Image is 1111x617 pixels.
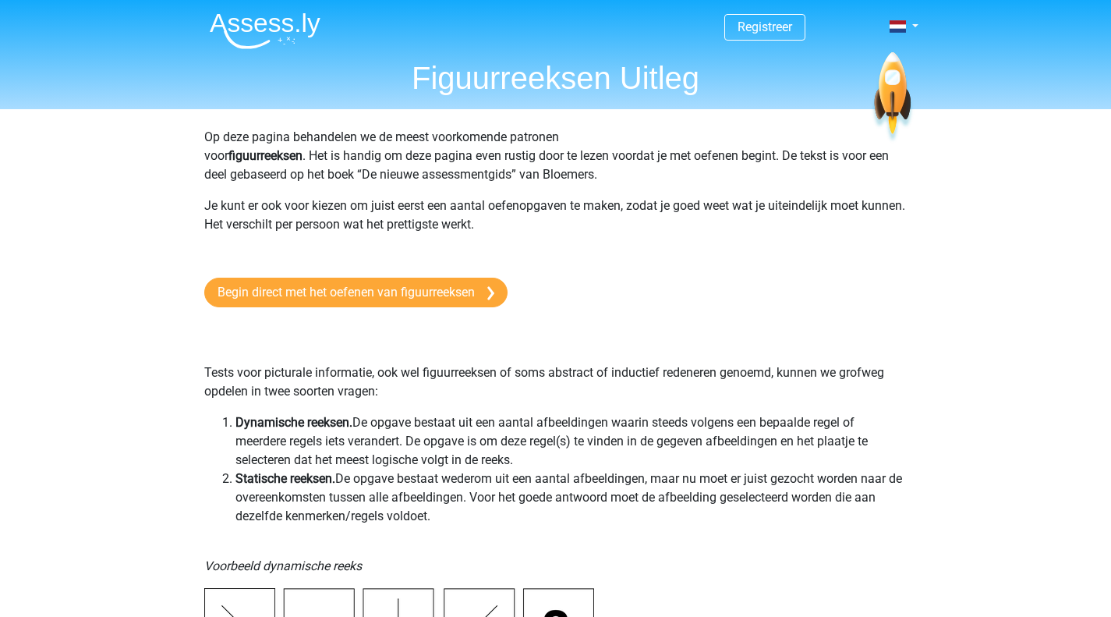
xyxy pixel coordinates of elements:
b: Statische reeksen. [235,471,335,486]
h1: Figuurreeksen Uitleg [197,59,915,97]
li: De opgave bestaat uit een aantal afbeeldingen waarin steeds volgens een bepaalde regel of meerder... [235,413,908,470]
b: Dynamische reeksen. [235,415,352,430]
i: Voorbeeld dynamische reeks [204,558,362,573]
img: spaceship.7d73109d6933.svg [871,52,914,144]
a: Registreer [738,20,792,34]
img: Assessly [210,12,320,49]
img: arrow-right.e5bd35279c78.svg [487,286,494,300]
b: figuurreeksen [228,148,303,163]
a: Begin direct met het oefenen van figuurreeksen [204,278,508,307]
p: Tests voor picturale informatie, ook wel figuurreeksen of soms abstract of inductief redeneren ge... [204,326,908,401]
li: De opgave bestaat wederom uit een aantal afbeeldingen, maar nu moet er juist gezocht worden naar ... [235,470,908,526]
p: Je kunt er ook voor kiezen om juist eerst een aantal oefenopgaven te maken, zodat je goed weet wa... [204,197,908,253]
p: Op deze pagina behandelen we de meest voorkomende patronen voor . Het is handig om deze pagina ev... [204,128,908,184]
